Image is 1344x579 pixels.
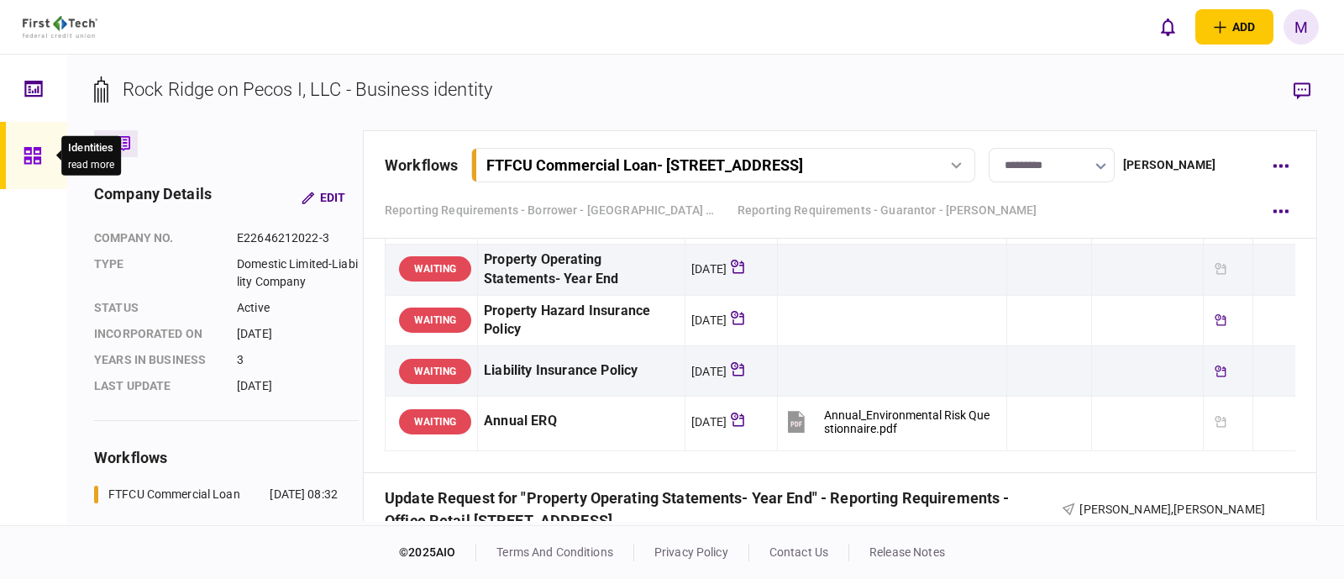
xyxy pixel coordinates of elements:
[237,377,359,395] div: [DATE]
[237,351,359,369] div: 3
[385,202,721,219] a: Reporting Requirements - Borrower - [GEOGRAPHIC_DATA] on Pecos I, LLC
[1284,9,1319,45] button: M
[691,312,727,329] div: [DATE]
[237,299,359,317] div: Active
[94,229,220,247] div: company no.
[94,255,220,291] div: Type
[237,325,359,343] div: [DATE]
[68,158,114,170] button: read more
[824,408,992,435] div: Annual_Environmental Risk Questionnaire.pdf
[1123,156,1215,174] div: [PERSON_NAME]
[94,446,359,469] div: workflows
[94,486,338,503] a: FTFCU Commercial Loan[DATE] 08:32
[237,255,359,291] div: Domestic Limited-Liability Company
[869,545,945,559] a: release notes
[484,403,679,440] div: Annual ERQ
[1210,309,1231,331] div: Tickler available
[484,250,679,289] div: Property Operating Statements- Year End
[68,139,114,156] div: Identities
[784,403,992,440] button: Annual_Environmental Risk Questionnaire.pdf
[496,545,613,559] a: terms and conditions
[237,229,359,247] div: E22646212022-3
[654,545,728,559] a: privacy policy
[123,76,492,103] div: Rock Ridge on Pecos I, LLC - Business identity
[738,202,1037,219] a: Reporting Requirements - Guarantor - [PERSON_NAME]
[94,351,220,369] div: years in business
[1210,258,1231,280] div: Updated document requested
[399,409,471,434] div: WAITING
[399,544,476,561] div: © 2025 AIO
[94,299,220,317] div: status
[1079,503,1171,516] span: [PERSON_NAME]
[94,325,220,343] div: incorporated on
[399,308,471,333] div: WAITING
[691,413,727,430] div: [DATE]
[385,154,458,176] div: workflows
[484,352,679,390] div: Liability Insurance Policy
[486,156,803,174] div: FTFCU Commercial Loan - [STREET_ADDRESS]
[270,486,338,503] div: [DATE] 08:32
[484,302,679,340] div: Property Hazard Insurance Policy
[1150,9,1185,45] button: open notifications list
[1210,411,1231,433] div: Updated document requested
[1210,361,1231,382] div: Tickler available
[691,363,727,380] div: [DATE]
[471,148,975,182] button: FTFCU Commercial Loan- [STREET_ADDRESS]
[691,261,727,277] div: [DATE]
[399,256,471,282] div: WAITING
[1171,503,1173,516] span: ,
[288,182,359,213] button: Edit
[399,359,471,384] div: WAITING
[1173,503,1265,516] span: [PERSON_NAME]
[94,182,212,213] div: company details
[94,377,220,395] div: last update
[108,486,240,503] div: FTFCU Commercial Loan
[23,16,97,38] img: client company logo
[1195,9,1273,45] button: open adding identity options
[385,501,1062,518] div: Update Request for "Property Operating Statements- Year End" - Reporting Requirements - Office Re...
[769,545,828,559] a: contact us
